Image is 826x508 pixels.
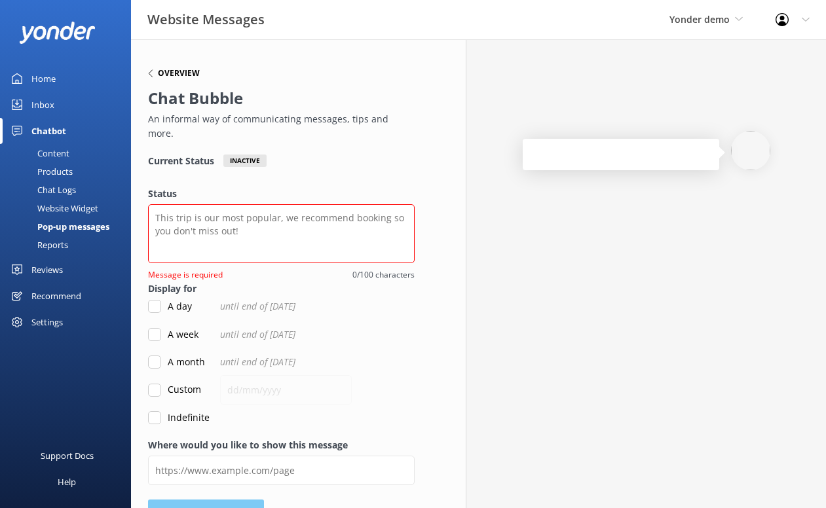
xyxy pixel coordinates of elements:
[8,199,98,217] div: Website Widget
[8,144,131,162] a: Content
[220,327,295,342] span: until end of [DATE]
[148,86,408,111] h2: Chat Bubble
[148,112,408,141] p: An informal way of communicating messages, tips and more.
[8,236,131,254] a: Reports
[148,154,214,167] h4: Current Status
[8,236,68,254] div: Reports
[8,217,131,236] a: Pop-up messages
[31,283,81,309] div: Recommend
[31,65,56,92] div: Home
[20,22,95,43] img: yonder-white-logo.png
[223,154,267,167] div: Inactive
[8,144,69,162] div: Content
[148,281,415,296] label: Display for
[8,162,131,181] a: Products
[148,299,192,314] label: A day
[148,69,200,77] button: Overview
[220,375,352,405] input: dd/mm/yyyy
[147,9,265,30] h3: Website Messages
[8,181,76,199] div: Chat Logs
[8,199,131,217] a: Website Widget
[31,257,63,283] div: Reviews
[148,187,415,201] label: Status
[220,355,295,369] span: until end of [DATE]
[41,443,94,469] div: Support Docs
[8,162,73,181] div: Products
[148,438,415,452] label: Where would you like to show this message
[58,469,76,495] div: Help
[669,13,730,26] span: Yonder demo
[148,382,201,397] label: Custom
[31,118,66,144] div: Chatbot
[148,355,205,369] label: A month
[148,410,210,425] label: Indefinite
[291,268,415,281] span: 0/100 characters
[220,299,295,314] span: until end of [DATE]
[148,456,415,485] input: https://www.example.com/page
[8,181,131,199] a: Chat Logs
[158,69,200,77] h6: Overview
[8,217,109,236] div: Pop-up messages
[148,268,284,281] span: Message is required
[31,92,54,118] div: Inbox
[148,327,198,342] label: A week
[31,309,63,335] div: Settings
